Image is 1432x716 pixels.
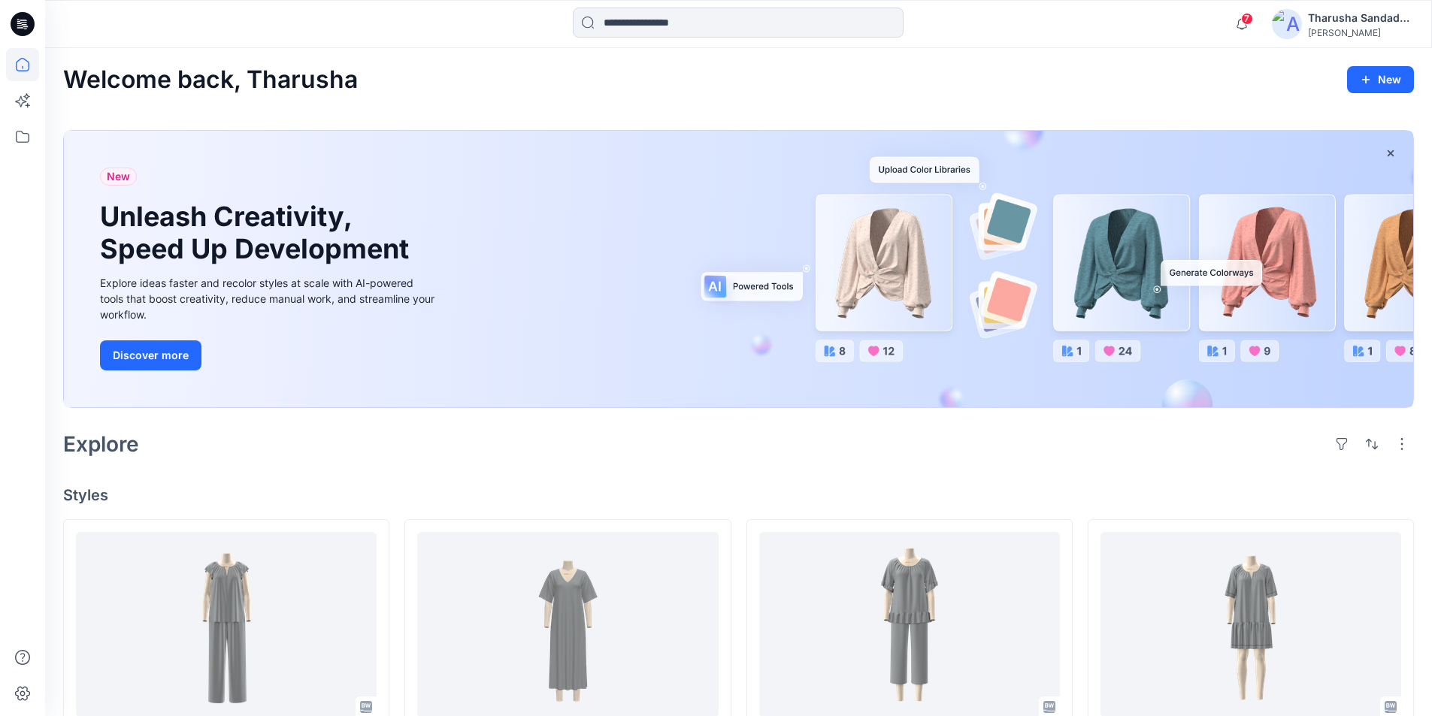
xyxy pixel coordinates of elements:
[1272,9,1302,39] img: avatar
[100,275,438,322] div: Explore ideas faster and recolor styles at scale with AI-powered tools that boost creativity, red...
[63,486,1414,504] h4: Styles
[63,66,358,94] h2: Welcome back, Tharusha
[63,432,139,456] h2: Explore
[100,201,416,265] h1: Unleash Creativity, Speed Up Development
[100,340,201,370] button: Discover more
[107,168,130,186] span: New
[1308,9,1413,27] div: Tharusha Sandadeepa
[100,340,438,370] a: Discover more
[1241,13,1253,25] span: 7
[1347,66,1414,93] button: New
[1308,27,1413,38] div: [PERSON_NAME]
